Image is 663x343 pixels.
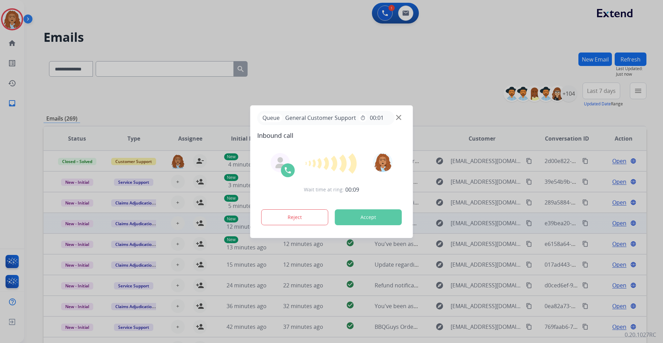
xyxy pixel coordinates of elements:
[345,185,359,194] span: 00:09
[304,186,344,193] span: Wait time at ring:
[335,209,402,225] button: Accept
[625,331,656,339] p: 0.20.1027RC
[284,166,292,174] img: call-icon
[360,115,366,121] mat-icon: timer
[396,115,401,120] img: close-button
[373,153,392,172] img: avatar
[370,114,384,122] span: 00:01
[261,209,328,225] button: Reject
[257,131,406,140] span: Inbound call
[260,114,282,122] p: Queue
[282,114,359,122] span: General Customer Support
[275,157,286,168] img: agent-avatar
